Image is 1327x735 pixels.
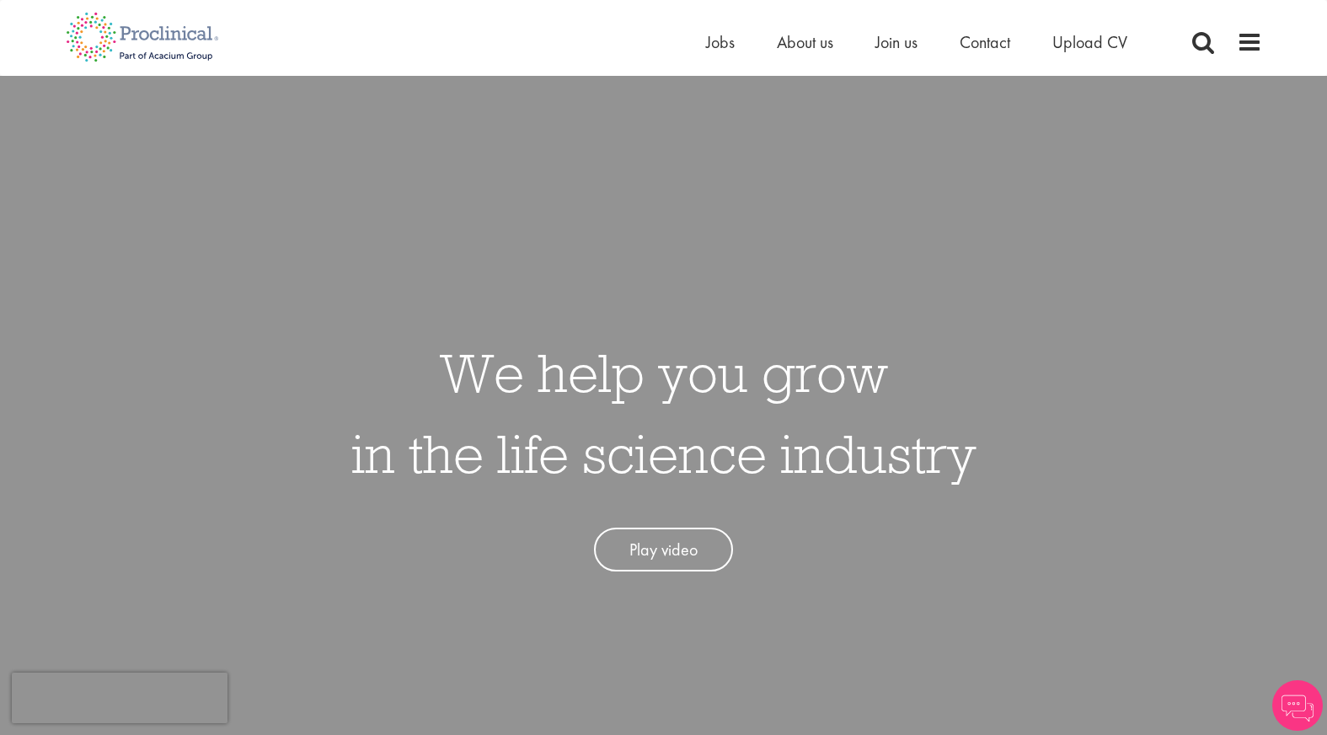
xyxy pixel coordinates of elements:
a: Upload CV [1052,31,1127,53]
h1: We help you grow in the life science industry [351,332,977,494]
img: Chatbot [1272,680,1323,731]
a: Contact [960,31,1010,53]
a: Jobs [706,31,735,53]
a: Play video [594,528,733,572]
a: Join us [875,31,918,53]
a: About us [777,31,833,53]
